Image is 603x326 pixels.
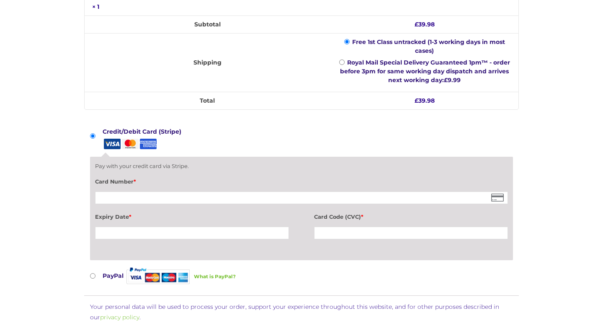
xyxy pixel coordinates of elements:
label: Credit/Debit Card (Stripe) [103,126,185,149]
bdi: 39.98 [415,21,435,28]
label: Royal Mail Special Delivery Guaranteed 1pm™ - order before 3pm for same working day dispatch and ... [340,59,510,84]
th: Total [85,92,330,109]
iframe: Secure CVC input frame [317,229,505,237]
label: PayPal [103,266,236,287]
p: Pay with your credit card via Stripe. [95,162,508,170]
label: Free 1st Class untracked (1-3 working days in most cases) [352,38,505,54]
bdi: 9.99 [444,76,461,84]
label: Card Code (CVC) [314,212,363,223]
a: privacy policy [100,313,139,321]
iframe: Secure expiration date input frame [98,229,286,237]
th: Shipping [85,33,330,92]
img: PayPal acceptance mark [126,265,190,287]
label: Card Number [95,176,136,187]
span: £ [444,76,448,84]
a: What is PayPal? [194,266,236,287]
span: £ [415,97,418,104]
p: Your personal data will be used to process your order, support your experience throughout this we... [90,302,513,323]
span: £ [415,21,418,28]
th: Subtotal [85,16,330,33]
img: Visa [103,139,121,149]
strong: × 1 [92,3,99,10]
label: Expiry Date [95,212,131,223]
img: Mastercard [121,139,139,149]
iframe: Secure card number input frame [98,194,505,202]
bdi: 39.98 [415,97,435,104]
img: American Express [139,139,157,149]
